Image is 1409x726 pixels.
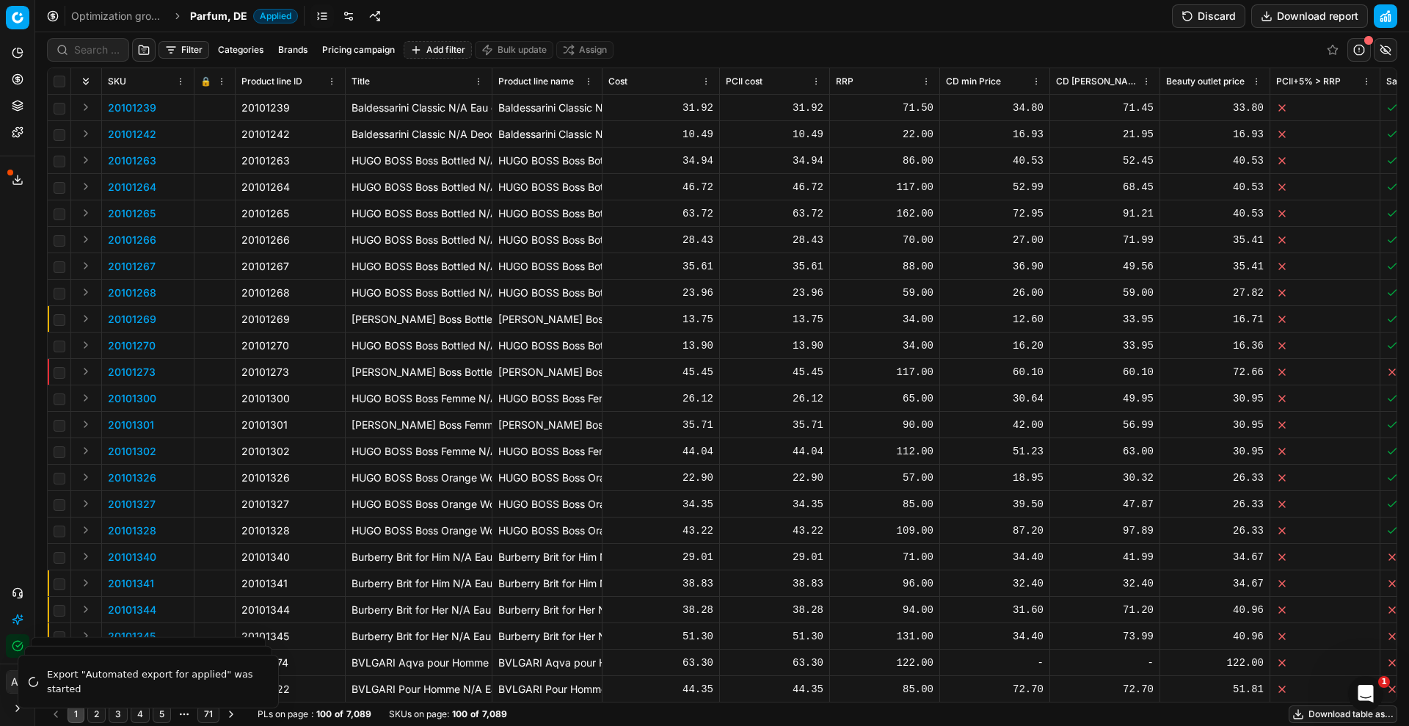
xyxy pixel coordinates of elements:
[946,76,1001,87] span: CD min Price
[726,576,823,591] div: 38.83
[498,259,596,274] div: HUGO BOSS Boss Bottled N/A After Shave Lotion 100 ml
[836,576,933,591] div: 96.00
[608,418,713,432] div: 35.71
[726,523,823,538] div: 43.22
[108,550,156,565] button: 20101340
[1166,338,1264,353] div: 16.36
[498,127,596,142] div: Baldessarini Classic N/A Deodorant Stick 75 ml
[108,259,156,274] button: 20101267
[108,603,156,617] button: 20101344
[498,153,596,168] div: HUGO BOSS Boss Bottled N/A Eau de Toilette 50 ml
[352,101,486,115] p: Baldessarini Classic N/A Eau de Cologne 75 ml
[241,391,339,406] div: 20101300
[1056,76,1139,87] span: CD [PERSON_NAME]
[1166,259,1264,274] div: 35.41
[212,41,269,59] button: Categories
[352,391,486,406] p: HUGO BOSS Boss Femme N/A Eau de Parfum 30 ml
[241,312,339,327] div: 20101269
[608,444,713,459] div: 44.04
[108,471,156,485] button: 20101326
[241,576,339,591] div: 20101341
[1056,206,1154,221] div: 91.21
[726,180,823,195] div: 46.72
[404,41,472,59] button: Add filter
[1056,523,1154,538] div: 97.89
[836,629,933,644] div: 131.00
[1166,497,1264,512] div: 26.33
[352,418,486,432] p: [PERSON_NAME] Boss Femme N/A Eau de Parfum 50 ml
[108,444,156,459] p: 20101302
[1251,4,1368,28] button: Download report
[1056,497,1154,512] div: 47.87
[1056,101,1154,115] div: 71.45
[452,708,467,720] strong: 100
[726,101,823,115] div: 31.92
[241,286,339,300] div: 20101268
[1378,676,1390,688] span: 1
[608,391,713,406] div: 26.12
[108,338,156,353] button: 20101270
[726,418,823,432] div: 35.71
[197,705,219,723] button: 71
[1056,550,1154,565] div: 41.99
[241,629,339,644] div: 20101345
[726,206,823,221] div: 63.72
[836,391,933,406] div: 65.00
[1166,391,1264,406] div: 30.95
[946,153,1044,168] div: 40.53
[108,233,156,247] button: 20101266
[108,497,156,512] button: 20101327
[946,312,1044,327] div: 12.60
[608,153,713,168] div: 34.94
[946,471,1044,485] div: 18.95
[498,471,596,485] div: HUGO BOSS Boss Orange Woman N/A Eau de Toilette 30 ml
[836,444,933,459] div: 112.00
[836,286,933,300] div: 59.00
[498,338,596,353] div: HUGO BOSS Boss Bottled N/A Deodorant Spray 150 ml
[77,495,95,512] button: Expand
[1166,76,1245,87] span: Beauty outlet price
[108,76,126,87] span: SKU
[1056,312,1154,327] div: 33.95
[241,497,339,512] div: 20101327
[108,206,156,221] button: 20101265
[77,230,95,248] button: Expand
[946,418,1044,432] div: 42.00
[836,523,933,538] div: 109.00
[108,101,156,115] p: 20101239
[498,550,596,565] div: Burberry Brit for Him N/A Eau de Toilette 50 ml
[608,127,713,142] div: 10.49
[108,153,156,168] button: 20101263
[352,206,486,221] p: HUGO BOSS Boss Bottled N/A Eau de Toilette 200 ml
[352,550,486,565] p: Burberry Brit for Him N/A Eau de Toilette 50 ml
[836,127,933,142] div: 22.00
[108,312,156,327] button: 20101269
[1166,576,1264,591] div: 34.67
[241,206,339,221] div: 20101265
[108,180,156,195] p: 20101264
[608,259,713,274] div: 35.61
[1056,233,1154,247] div: 71.99
[241,656,339,670] div: 20101374
[190,9,247,23] span: Parfum, DE
[241,365,339,380] div: 20101273
[352,76,370,87] span: Title
[352,312,486,327] p: [PERSON_NAME] Boss Bottled N/A Deodorant Stick 75 ml
[190,9,298,23] span: Parfum, DEApplied
[77,468,95,486] button: Expand
[608,603,713,617] div: 38.28
[946,127,1044,142] div: 16.93
[1289,705,1397,723] button: Download table as...
[1166,523,1264,538] div: 26.33
[108,286,156,300] button: 20101268
[608,576,713,591] div: 38.83
[946,444,1044,459] div: 51.23
[352,259,486,274] p: HUGO BOSS Boss Bottled N/A After Shave Lotion 100 ml
[1166,127,1264,142] div: 16.93
[608,180,713,195] div: 46.72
